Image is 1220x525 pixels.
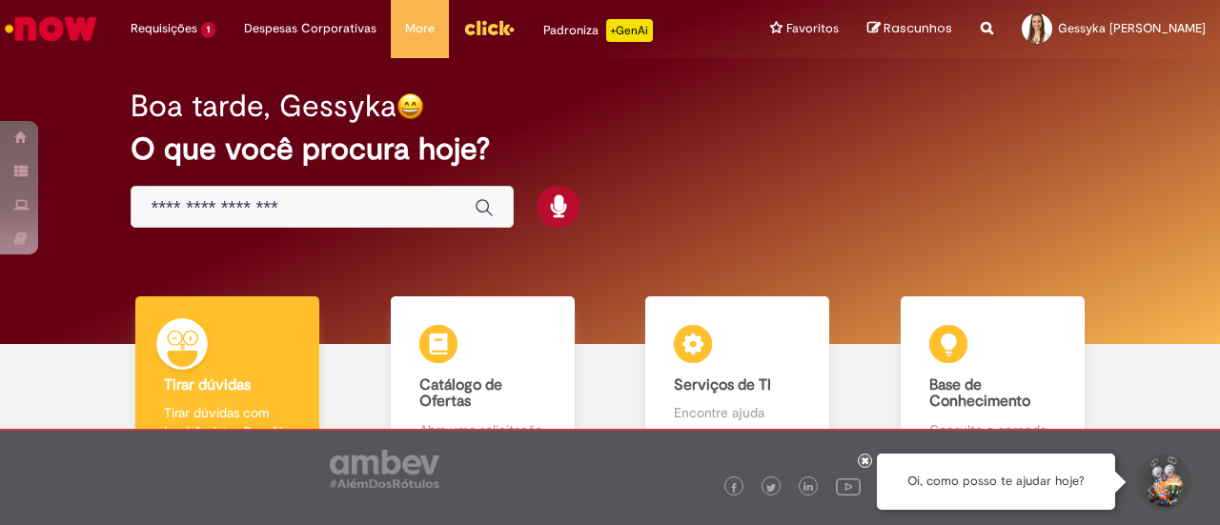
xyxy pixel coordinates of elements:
[929,420,1056,439] p: Consulte e aprenda
[836,474,861,498] img: logo_footer_youtube.png
[867,20,952,38] a: Rascunhos
[610,296,865,461] a: Serviços de TI Encontre ajuda
[100,296,356,461] a: Tirar dúvidas Tirar dúvidas com Lupi Assist e Gen Ai
[606,19,653,42] p: +GenAi
[330,450,439,488] img: logo_footer_ambev_rotulo_gray.png
[405,19,435,38] span: More
[164,375,251,394] b: Tirar dúvidas
[201,22,215,38] span: 1
[419,420,546,439] p: Abra uma solicitação
[929,375,1030,412] b: Base de Conhecimento
[674,403,801,422] p: Encontre ajuda
[164,403,291,441] p: Tirar dúvidas com Lupi Assist e Gen Ai
[131,132,1088,166] h2: O que você procura hoje?
[674,375,771,394] b: Serviços de TI
[1058,20,1206,36] span: Gessyka [PERSON_NAME]
[244,19,376,38] span: Despesas Corporativas
[786,19,839,38] span: Favoritos
[419,375,502,412] b: Catálogo de Ofertas
[2,10,100,48] img: ServiceNow
[131,90,396,123] h2: Boa tarde, Gessyka
[356,296,611,461] a: Catálogo de Ofertas Abra uma solicitação
[1134,454,1191,511] button: Iniciar Conversa de Suporte
[729,483,739,493] img: logo_footer_facebook.png
[865,296,1121,461] a: Base de Conhecimento Consulte e aprenda
[396,92,424,120] img: happy-face.png
[543,19,653,42] div: Padroniza
[766,483,776,493] img: logo_footer_twitter.png
[803,482,813,494] img: logo_footer_linkedin.png
[884,19,952,37] span: Rascunhos
[463,13,515,42] img: click_logo_yellow_360x200.png
[877,454,1115,510] div: Oi, como posso te ajudar hoje?
[131,19,197,38] span: Requisições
